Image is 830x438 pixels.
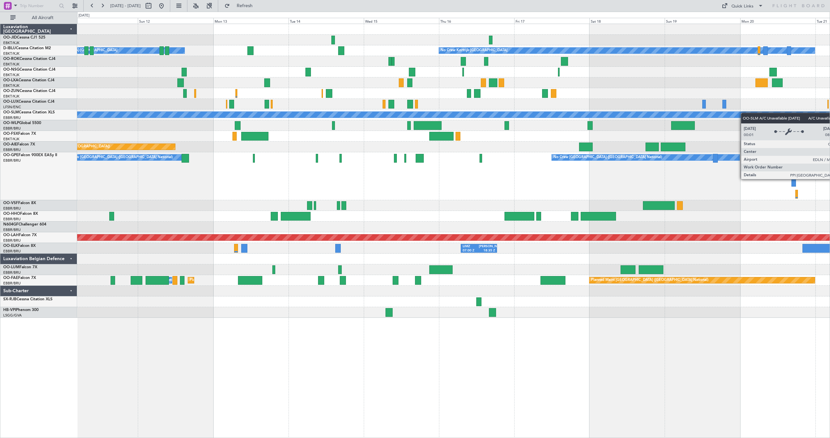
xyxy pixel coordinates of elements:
span: OO-LUM [3,265,19,269]
a: N604GFChallenger 604 [3,223,46,226]
a: OO-ZUNCessna Citation CJ4 [3,89,55,93]
span: SX-RJB [3,297,17,301]
span: N604GF [3,223,18,226]
a: OO-WLPGlobal 5500 [3,121,41,125]
div: [DATE] [78,13,89,18]
button: Refresh [221,1,260,11]
a: OO-GPEFalcon 900EX EASy II [3,153,57,157]
div: Planned Maint [GEOGRAPHIC_DATA] ([GEOGRAPHIC_DATA] National) [591,275,708,285]
a: EBKT/KJK [3,40,19,45]
a: OO-HHOFalcon 8X [3,212,38,216]
div: [PERSON_NAME] [479,244,495,249]
span: OO-AIE [3,143,17,146]
a: EBBR/BRU [3,115,21,120]
div: Sat 11 [63,18,138,24]
a: EBBR/BRU [3,126,21,131]
div: 18:35 Z [479,248,495,253]
a: OO-ELKFalcon 8X [3,244,36,248]
div: 07:00 Z [463,248,479,253]
div: Planned Maint Melsbroek Air Base [190,275,246,285]
span: OO-NSG [3,68,19,72]
a: OO-LAHFalcon 7X [3,233,37,237]
span: D-IBLU [3,46,16,50]
a: OO-LUMFalcon 7X [3,265,37,269]
a: EBBR/BRU [3,249,21,254]
div: Quick Links [731,3,753,10]
span: Refresh [231,4,258,8]
div: Tue 14 [289,18,364,24]
span: OO-JID [3,36,17,40]
a: OO-LXACessna Citation CJ4 [3,78,54,82]
a: EBKT/KJK [3,62,19,67]
div: No Crew [GEOGRAPHIC_DATA] ([GEOGRAPHIC_DATA] National) [64,153,173,162]
a: EBBR/BRU [3,147,21,152]
a: OO-AIEFalcon 7X [3,143,35,146]
a: EBBR/BRU [3,227,21,232]
a: EBKT/KJK [3,83,19,88]
a: EBBR/BRU [3,238,21,243]
span: [DATE] - [DATE] [110,3,141,9]
a: EBKT/KJK [3,51,19,56]
div: Sun 12 [138,18,213,24]
div: Sat 18 [589,18,665,24]
div: Wed 15 [364,18,439,24]
a: LFSN/ENC [3,105,21,109]
a: OO-VSFFalcon 8X [3,201,36,205]
a: EBBR/BRU [3,158,21,163]
a: EBBR/BRU [3,206,21,211]
a: HB-VPIPhenom 300 [3,308,39,312]
div: Fri 17 [514,18,589,24]
span: OO-LUX [3,100,18,104]
span: OO-FSX [3,132,18,136]
span: OO-VSF [3,201,18,205]
a: OO-ROKCessna Citation CJ4 [3,57,55,61]
span: All Aircraft [17,16,68,20]
span: OO-GPE [3,153,18,157]
div: Sun 19 [665,18,740,24]
a: LSGG/GVA [3,313,22,318]
a: OO-LUXCessna Citation CJ4 [3,100,54,104]
a: EBKT/KJK [3,137,19,142]
a: EBBR/BRU [3,270,21,275]
input: Trip Number [20,1,57,11]
a: EBKT/KJK [3,94,19,99]
div: Mon 20 [740,18,815,24]
button: Quick Links [718,1,766,11]
div: Mon 13 [213,18,289,24]
span: OO-FAE [3,276,18,280]
span: OO-ELK [3,244,18,248]
span: OO-ZUN [3,89,19,93]
div: Thu 16 [439,18,514,24]
span: HB-VPI [3,308,16,312]
button: All Aircraft [7,13,70,23]
div: No Crew Kortrijk-[GEOGRAPHIC_DATA] [441,46,507,55]
div: LIMZ [463,244,479,249]
span: OO-ROK [3,57,19,61]
a: OO-NSGCessna Citation CJ4 [3,68,55,72]
a: D-IBLUCessna Citation M2 [3,46,51,50]
a: EBKT/KJK [3,73,19,77]
a: OO-FSXFalcon 7X [3,132,36,136]
span: OO-SLM [3,110,19,114]
span: OO-WLP [3,121,19,125]
a: OO-FAEFalcon 7X [3,276,36,280]
a: OO-JIDCessna CJ1 525 [3,36,45,40]
span: OO-LAH [3,233,19,237]
a: SX-RJBCessna Citation XLS [3,297,53,301]
span: OO-HHO [3,212,20,216]
span: OO-LXA [3,78,18,82]
a: EBBR/BRU [3,217,21,222]
a: OO-SLMCessna Citation XLS [3,110,55,114]
div: No Crew [GEOGRAPHIC_DATA] ([GEOGRAPHIC_DATA] National) [553,153,662,162]
a: EBBR/BRU [3,281,21,286]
